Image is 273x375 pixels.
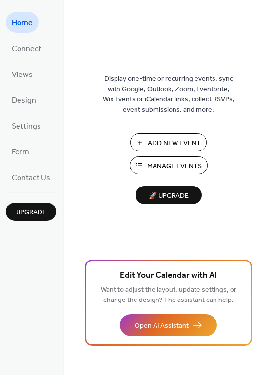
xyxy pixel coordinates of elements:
[12,145,29,160] span: Form
[6,12,39,33] a: Home
[12,93,36,108] span: Design
[12,41,41,56] span: Connect
[130,133,207,151] button: Add New Event
[103,74,234,115] span: Display one-time or recurring events, sync with Google, Outlook, Zoom, Eventbrite, Wix Events or ...
[6,203,56,221] button: Upgrade
[148,138,201,149] span: Add New Event
[147,161,202,171] span: Manage Events
[12,67,33,82] span: Views
[6,141,35,162] a: Form
[6,115,47,136] a: Settings
[101,283,236,307] span: Want to adjust the layout, update settings, or change the design? The assistant can help.
[130,156,208,174] button: Manage Events
[6,167,56,187] a: Contact Us
[141,189,196,203] span: 🚀 Upgrade
[6,89,42,110] a: Design
[12,119,41,134] span: Settings
[120,314,217,336] button: Open AI Assistant
[136,186,202,204] button: 🚀 Upgrade
[12,170,50,186] span: Contact Us
[135,321,189,331] span: Open AI Assistant
[120,269,217,282] span: Edit Your Calendar with AI
[6,63,39,84] a: Views
[16,207,46,218] span: Upgrade
[12,16,33,31] span: Home
[6,37,47,58] a: Connect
